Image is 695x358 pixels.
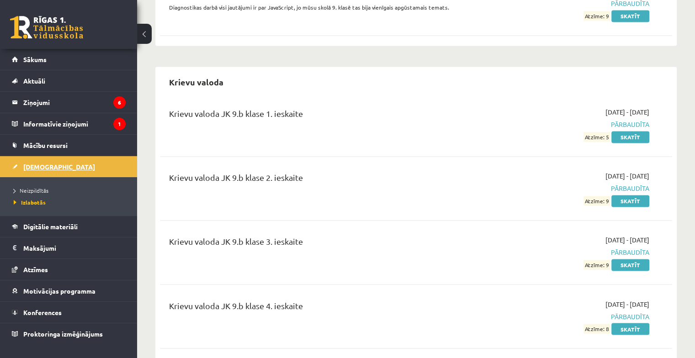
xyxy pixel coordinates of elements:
span: Atzīme: 5 [584,132,610,142]
div: Krievu valoda JK 9.b klase 1. ieskaite [169,107,485,124]
a: [DEMOGRAPHIC_DATA] [12,156,126,177]
a: Neizpildītās [14,186,128,195]
span: Atzīme: 9 [584,11,610,21]
div: Krievu valoda JK 9.b klase 3. ieskaite [169,235,485,252]
i: 1 [113,118,126,130]
span: Atzīmes [23,265,48,274]
legend: Maksājumi [23,237,126,258]
span: [DATE] - [DATE] [605,171,649,181]
span: Atzīme: 9 [584,260,610,269]
a: Skatīt [611,195,649,207]
legend: Ziņojumi [23,92,126,113]
span: [DATE] - [DATE] [605,235,649,245]
span: [DATE] - [DATE] [605,107,649,117]
span: Atzīme: 9 [584,196,610,205]
span: Konferences [23,308,62,316]
a: Skatīt [611,131,649,143]
span: [DEMOGRAPHIC_DATA] [23,163,95,171]
span: Mācību resursi [23,141,68,149]
a: Skatīt [611,323,649,335]
a: Mācību resursi [12,135,126,156]
legend: Informatīvie ziņojumi [23,113,126,134]
span: Pārbaudīta [499,120,649,129]
span: Pārbaudīta [499,247,649,257]
a: Informatīvie ziņojumi1 [12,113,126,134]
span: Pārbaudīta [499,184,649,193]
span: Motivācijas programma [23,287,95,295]
a: Skatīt [611,259,649,271]
a: Proktoringa izmēģinājums [12,323,126,344]
a: Izlabotās [14,198,128,206]
a: Sākums [12,49,126,70]
a: Skatīt [611,10,649,22]
a: Ziņojumi6 [12,92,126,113]
span: Atzīme: 8 [584,324,610,333]
i: 6 [113,96,126,109]
span: Neizpildītās [14,187,48,194]
span: Aktuāli [23,77,45,85]
a: Motivācijas programma [12,280,126,301]
span: [DATE] - [DATE] [605,299,649,309]
span: Digitālie materiāli [23,222,78,231]
a: Atzīmes [12,259,126,280]
a: Aktuāli [12,70,126,91]
div: Krievu valoda JK 9.b klase 2. ieskaite [169,171,485,188]
h2: Krievu valoda [160,71,233,93]
a: Rīgas 1. Tālmācības vidusskola [10,16,83,39]
span: Proktoringa izmēģinājums [23,330,103,338]
a: Konferences [12,302,126,323]
span: Pārbaudīta [499,311,649,321]
div: Krievu valoda JK 9.b klase 4. ieskaite [169,299,485,316]
a: Digitālie materiāli [12,216,126,237]
span: Izlabotās [14,199,46,206]
a: Maksājumi [12,237,126,258]
span: Sākums [23,55,47,63]
p: Diagnostikas darbā visi jautājumi ir par JavaScript, jo mūsu skolā 9. klasē tas bija vienīgais ap... [169,3,485,11]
